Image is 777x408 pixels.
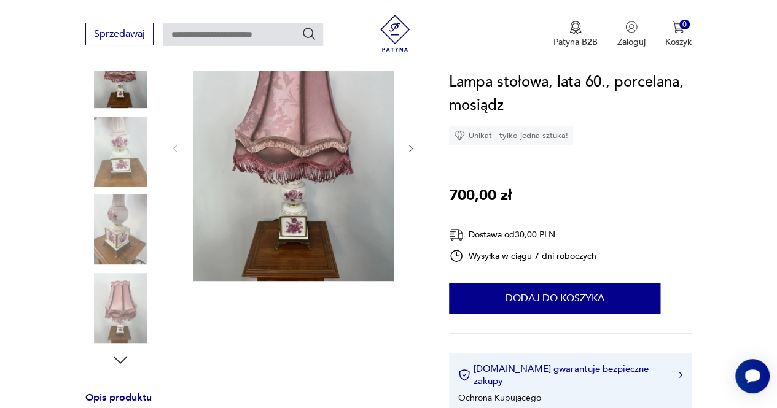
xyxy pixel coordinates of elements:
[458,363,682,387] button: [DOMAIN_NAME] gwarantuje bezpieczne zakupy
[553,21,598,48] button: Patyna B2B
[85,31,154,39] a: Sprzedawaj
[679,20,690,30] div: 0
[625,21,638,33] img: Ikonka użytkownika
[458,392,541,404] li: Ochrona Kupującego
[85,194,155,264] img: Zdjęcie produktu Lampa stołowa, lata 60., porcelana, mosiądz
[454,130,465,141] img: Ikona diamentu
[449,248,596,263] div: Wysyłka w ciągu 7 dni roboczych
[449,227,596,242] div: Dostawa od 30,00 PLN
[617,21,646,48] button: Zaloguj
[449,227,464,242] img: Ikona dostawy
[672,21,684,33] img: Ikona koszyka
[193,13,394,281] img: Zdjęcie produktu Lampa stołowa, lata 60., porcelana, mosiądz
[553,21,598,48] a: Ikona medaluPatyna B2B
[458,369,470,381] img: Ikona certyfikatu
[85,273,155,343] img: Zdjęcie produktu Lampa stołowa, lata 60., porcelana, mosiądz
[735,359,770,393] iframe: Smartsupp widget button
[85,38,155,108] img: Zdjęcie produktu Lampa stołowa, lata 60., porcelana, mosiądz
[679,372,682,378] img: Ikona strzałki w prawo
[665,21,692,48] button: 0Koszyk
[85,117,155,187] img: Zdjęcie produktu Lampa stołowa, lata 60., porcelana, mosiądz
[302,26,316,41] button: Szukaj
[569,21,582,34] img: Ikona medalu
[449,71,692,117] h1: Lampa stołowa, lata 60., porcelana, mosiądz
[449,184,512,207] p: 700,00 zł
[377,15,413,52] img: Patyna - sklep z meblami i dekoracjami vintage
[85,23,154,45] button: Sprzedawaj
[617,36,646,48] p: Zaloguj
[553,36,598,48] p: Patyna B2B
[449,283,660,314] button: Dodaj do koszyka
[449,126,573,145] div: Unikat - tylko jedna sztuka!
[665,36,692,48] p: Koszyk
